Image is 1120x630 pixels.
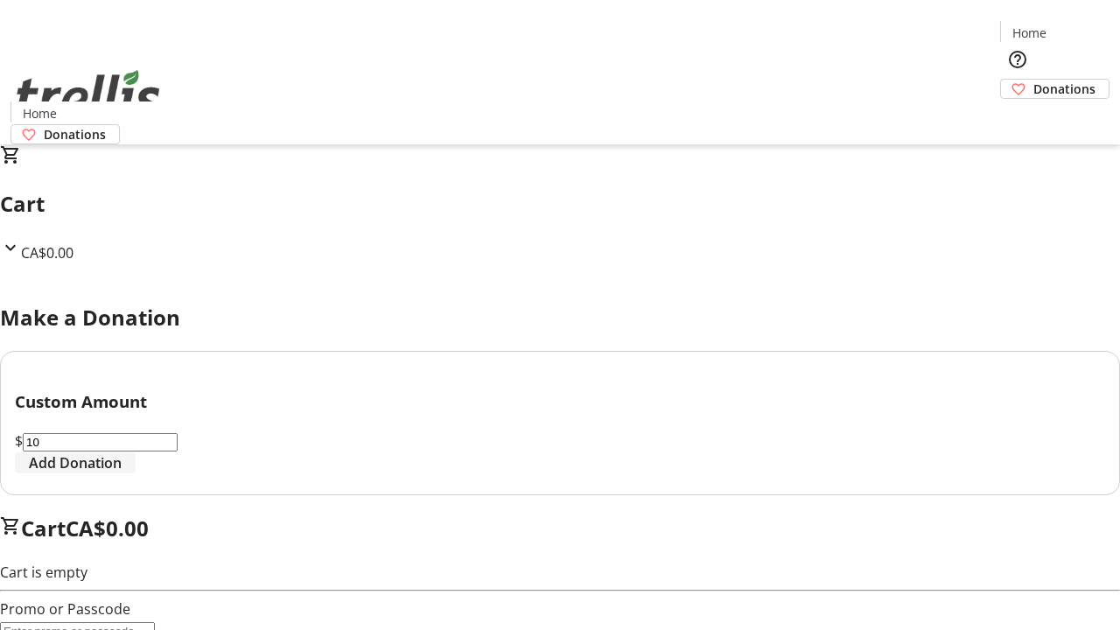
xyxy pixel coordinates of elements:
[1001,24,1057,42] a: Home
[21,243,73,262] span: CA$0.00
[23,433,178,451] input: Donation Amount
[15,389,1105,414] h3: Custom Amount
[15,452,136,473] button: Add Donation
[29,452,122,473] span: Add Donation
[1033,80,1095,98] span: Donations
[1000,99,1035,134] button: Cart
[1000,42,1035,77] button: Help
[11,104,67,122] a: Home
[10,51,166,138] img: Orient E2E Organization qXEusMBIYX's Logo
[15,431,23,451] span: $
[44,125,106,143] span: Donations
[1012,24,1046,42] span: Home
[1000,79,1109,99] a: Donations
[10,124,120,144] a: Donations
[66,514,149,542] span: CA$0.00
[23,104,57,122] span: Home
